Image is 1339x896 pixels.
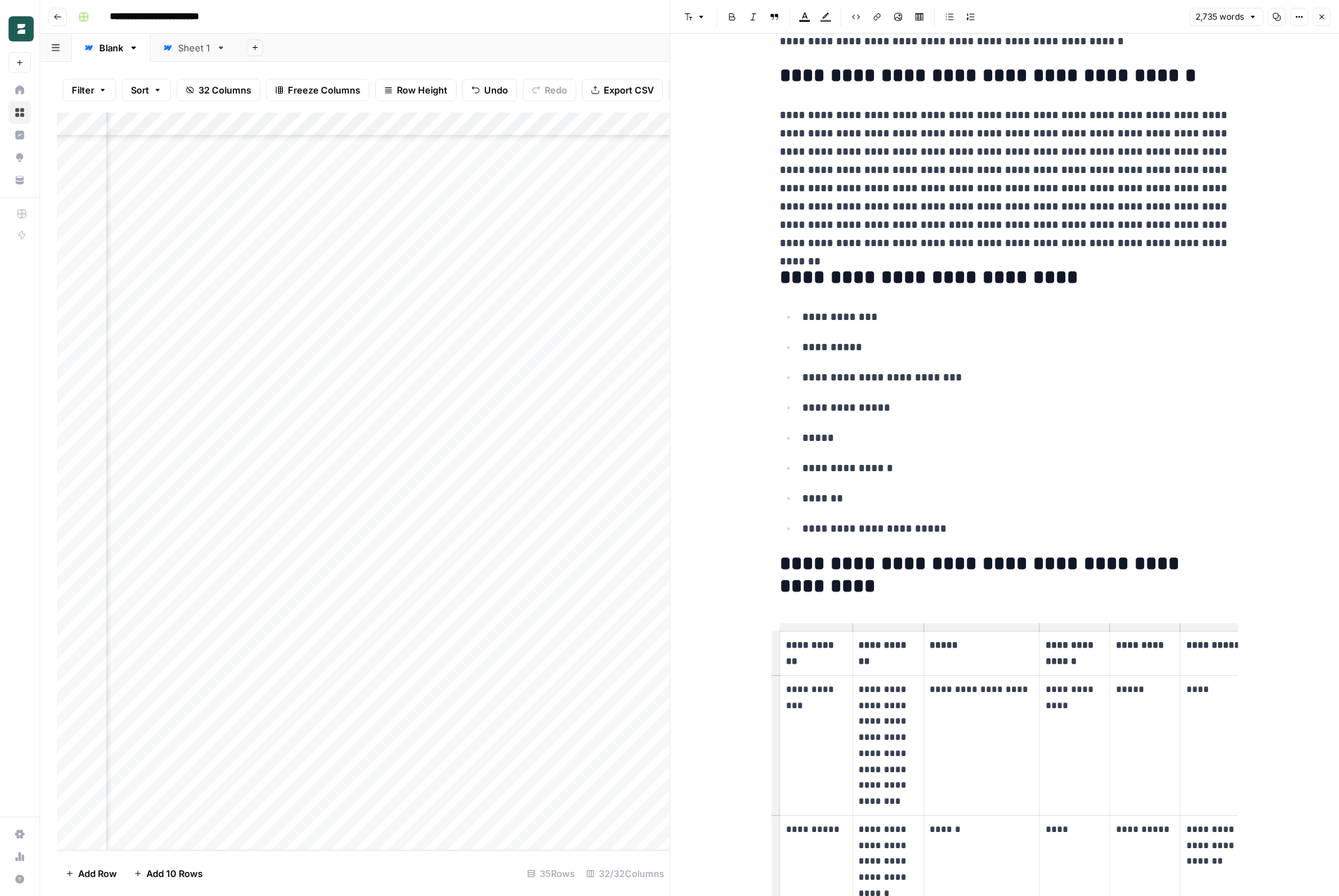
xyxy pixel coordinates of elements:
[8,79,31,101] a: Home
[8,16,34,41] img: Borderless Logo
[1189,8,1263,26] button: 2,735 words
[523,79,576,101] button: Redo
[580,862,670,885] div: 32/32 Columns
[582,79,663,101] button: Export CSV
[78,866,117,881] span: Add Row
[545,83,567,97] span: Redo
[72,34,151,62] a: Blank
[8,823,31,845] a: Settings
[484,83,508,97] span: Undo
[397,83,448,97] span: Row Height
[266,79,369,101] button: Freeze Columns
[146,866,203,881] span: Add 10 Rows
[8,169,31,191] a: Your Data
[462,79,517,101] button: Undo
[72,83,94,97] span: Filter
[8,868,31,890] button: Help + Support
[57,862,125,885] button: Add Row
[8,845,31,868] a: Usage
[8,146,31,169] a: Opportunities
[178,41,210,55] div: Sheet 1
[125,862,211,885] button: Add 10 Rows
[131,83,149,97] span: Sort
[177,79,260,101] button: 32 Columns
[375,79,457,101] button: Row Height
[8,124,31,146] a: Insights
[1195,11,1244,23] span: 2,735 words
[63,79,116,101] button: Filter
[8,101,31,124] a: Browse
[99,41,123,55] div: Blank
[288,83,360,97] span: Freeze Columns
[198,83,251,97] span: 32 Columns
[604,83,654,97] span: Export CSV
[151,34,238,62] a: Sheet 1
[8,11,31,46] button: Workspace: Borderless
[521,862,580,885] div: 35 Rows
[122,79,171,101] button: Sort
